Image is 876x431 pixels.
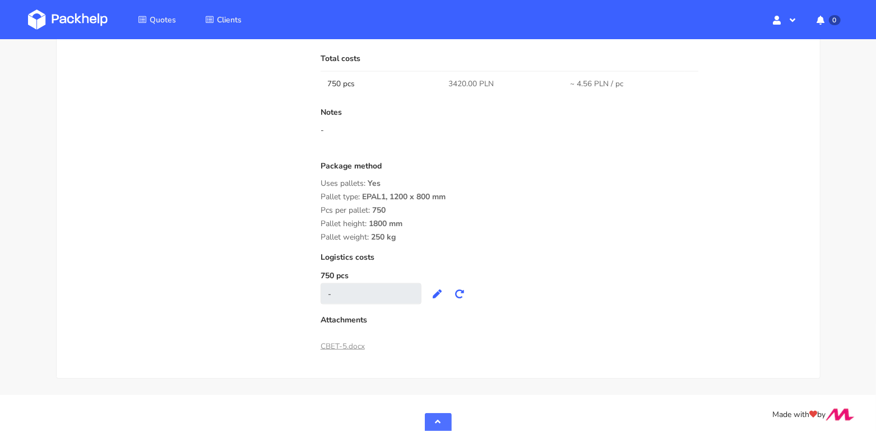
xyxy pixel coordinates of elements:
[362,191,446,210] span: EPAL1, 1200 x 800 mm
[570,78,623,90] span: ~ 4.56 PLN / pc
[829,15,841,25] span: 0
[426,284,448,304] button: Edit
[321,191,360,202] span: Pallet type:
[448,78,494,90] span: 3420.00 PLN
[321,162,807,179] div: Package method
[321,54,807,63] p: Total costs
[372,205,386,224] span: 750
[28,10,108,30] img: Dashboard
[13,409,863,421] div: Made with by
[321,283,421,304] div: -
[321,253,807,270] div: Logistics costs
[826,409,855,421] img: Move Closer
[321,316,367,325] p: Attachments
[371,232,396,251] span: 250 kg
[321,218,367,229] span: Pallet height:
[321,270,349,281] label: 750 pcs
[321,178,365,189] span: Uses pallets:
[369,218,402,237] span: 1800 mm
[217,15,242,25] span: Clients
[321,232,369,242] span: Pallet weight:
[321,71,442,96] td: 750 pcs
[124,10,189,30] a: Quotes
[368,178,381,197] span: Yes
[321,108,807,117] p: Notes
[448,284,471,304] button: Recalculate
[150,15,176,25] span: Quotes
[321,205,370,215] span: Pcs per pallet:
[321,125,807,136] div: -
[808,10,848,30] button: 0
[321,341,365,352] a: CBET-5.docx
[192,10,255,30] a: Clients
